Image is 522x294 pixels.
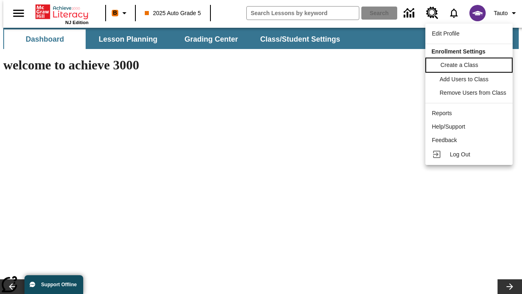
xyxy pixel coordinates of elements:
span: Log Out [450,151,470,158]
span: Remove Users from Class [440,89,506,96]
span: Edit Profile [432,30,460,37]
span: Reports [432,110,452,116]
span: Help/Support [432,123,465,130]
span: Add Users to Class [440,76,489,82]
span: Feedback [432,137,457,143]
span: Create a Class [440,62,478,68]
span: Enrollment Settings [431,48,485,55]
